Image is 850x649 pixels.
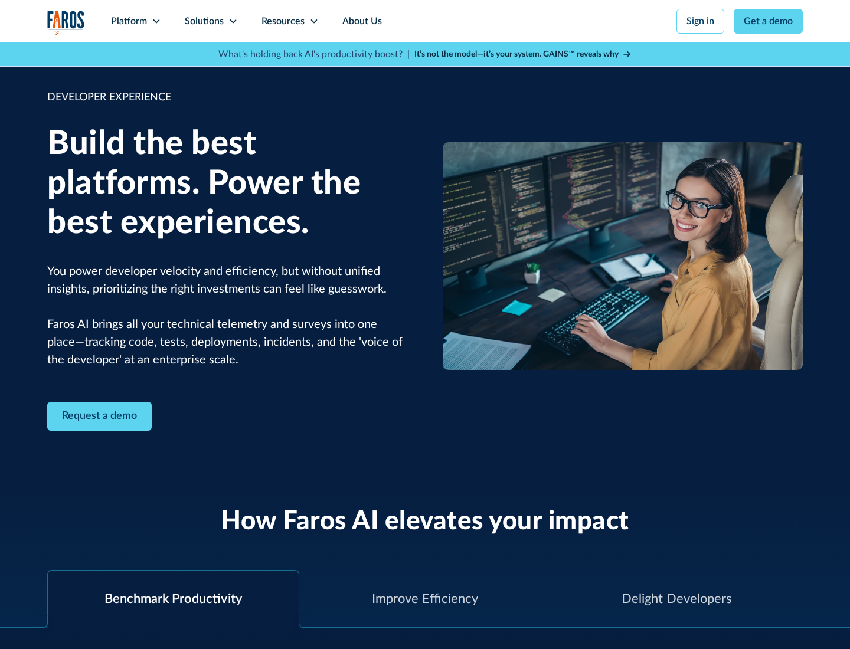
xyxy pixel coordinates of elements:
[414,50,619,58] strong: It’s not the model—it’s your system. GAINS™ reveals why
[47,11,85,35] img: Logo of the analytics and reporting company Faros.
[104,589,242,609] div: Benchmark Productivity
[47,124,407,244] h1: Build the best platforms. Power the best experiences.
[676,9,724,34] a: Sign in
[185,14,224,28] div: Solutions
[111,14,147,28] div: Platform
[734,9,803,34] a: Get a demo
[261,14,305,28] div: Resources
[47,263,407,369] p: You power developer velocity and efficiency, but without unified insights, prioritizing the right...
[47,11,85,35] a: home
[622,589,732,609] div: Delight Developers
[47,402,152,431] a: Contact Modal
[414,48,632,61] a: It’s not the model—it’s your system. GAINS™ reveals why
[218,47,410,61] p: What's holding back AI's productivity boost? |
[372,589,478,609] div: Improve Efficiency
[47,90,407,106] div: DEVELOPER EXPERIENCE
[221,506,629,537] h2: How Faros AI elevates your impact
